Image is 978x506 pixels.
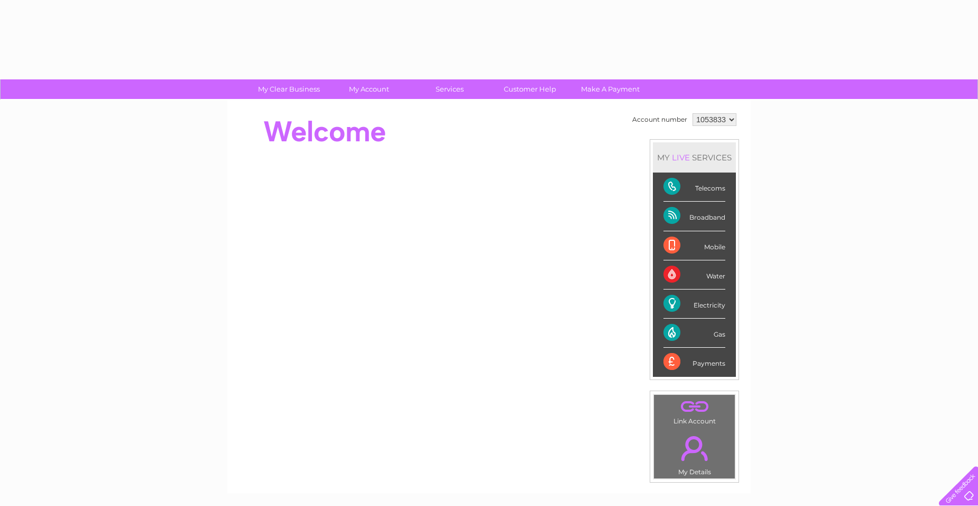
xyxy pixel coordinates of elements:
[663,202,725,231] div: Broadband
[663,260,725,290] div: Water
[653,142,736,173] div: MY SERVICES
[406,79,493,99] a: Services
[653,394,735,428] td: Link Account
[486,79,574,99] a: Customer Help
[326,79,413,99] a: My Account
[663,348,725,376] div: Payments
[630,111,690,129] td: Account number
[653,427,735,479] td: My Details
[663,319,725,348] div: Gas
[663,231,725,260] div: Mobile
[663,290,725,319] div: Electricity
[657,397,732,416] a: .
[657,430,732,467] a: .
[245,79,333,99] a: My Clear Business
[663,173,725,202] div: Telecoms
[567,79,654,99] a: Make A Payment
[670,152,692,162] div: LIVE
